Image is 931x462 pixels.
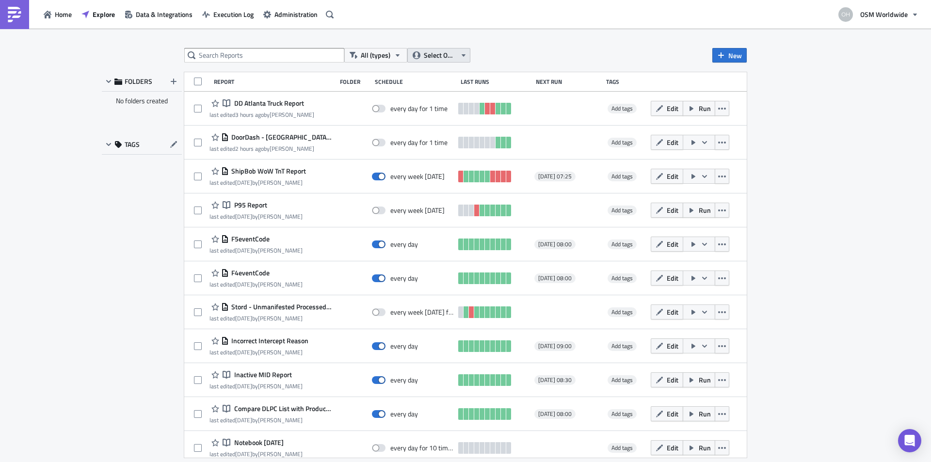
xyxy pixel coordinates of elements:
span: Run [699,103,711,113]
span: All (types) [361,50,390,61]
div: every day [390,274,418,283]
span: Add tags [611,172,633,181]
span: Add tags [611,104,633,113]
div: Tags [606,78,646,85]
button: Edit [651,372,683,387]
span: Edit [667,375,678,385]
div: Next Run [536,78,601,85]
span: Edit [667,341,678,351]
span: Add tags [611,341,633,350]
span: F5eventCode [229,235,270,243]
button: Data & Integrations [120,7,197,22]
button: Explore [77,7,120,22]
div: every day [390,376,418,384]
div: every day [390,342,418,350]
div: every day for 1 time [390,104,448,113]
span: Add tags [611,443,633,452]
span: Select Owner [424,50,456,61]
button: Edit [651,135,683,150]
div: last edited by [PERSON_NAME] [209,179,306,186]
img: PushMetrics [7,7,22,22]
span: Add tags [608,375,637,385]
span: Add tags [611,307,633,317]
button: OSM Worldwide [833,4,924,25]
span: Edit [667,307,678,317]
span: Edit [667,443,678,453]
span: ShipBob WoW TnT Report [229,167,306,175]
button: Select Owner [407,48,470,63]
div: last edited by [PERSON_NAME] [209,416,332,424]
span: Add tags [611,273,633,283]
span: TAGS [125,140,140,149]
span: FOLDERS [125,77,152,86]
span: Edit [667,171,678,181]
button: Run [683,101,715,116]
button: Edit [651,271,683,286]
span: Edit [667,273,678,283]
span: Run [699,409,711,419]
span: Add tags [611,239,633,249]
div: last edited by [PERSON_NAME] [209,111,314,118]
span: Edit [667,103,678,113]
span: Add tags [611,138,633,147]
button: Edit [651,338,683,353]
span: Add tags [611,409,633,418]
button: Administration [258,7,322,22]
div: last edited by [PERSON_NAME] [209,281,303,288]
time: 2025-04-23T18:22:25Z [235,382,252,391]
div: every week on Friday for 9 times [390,308,453,317]
div: last edited by [PERSON_NAME] [209,315,332,322]
div: Open Intercom Messenger [898,429,921,452]
input: Search Reports [184,48,344,63]
div: Folder [340,78,370,85]
span: Edit [667,205,678,215]
span: DD Atlanta Truck Report [232,99,304,108]
button: Edit [651,237,683,252]
span: Administration [274,9,318,19]
span: Notebook 2025-04-21 [232,438,284,447]
div: every week on Tuesday [390,206,445,215]
div: last edited by [PERSON_NAME] [209,382,303,390]
div: Last Runs [461,78,531,85]
span: Stord - Unmanifested Processed Pieces [229,303,332,311]
time: 2025-06-13T15:25:11Z [235,246,252,255]
span: Add tags [608,307,637,317]
span: OSM Worldwide [860,9,908,19]
span: Edit [667,239,678,249]
span: Add tags [608,443,637,453]
time: 2025-06-09T14:45:38Z [235,314,252,323]
button: Edit [651,406,683,421]
div: last edited by [PERSON_NAME] [209,349,308,356]
div: last edited by [PERSON_NAME] [209,450,303,458]
span: Add tags [608,239,637,249]
span: Explore [93,9,115,19]
div: Schedule [375,78,455,85]
span: Edit [667,137,678,147]
span: Home [55,9,72,19]
span: Add tags [608,172,637,181]
span: Run [699,375,711,385]
span: Edit [667,409,678,419]
button: Run [683,406,715,421]
button: Home [39,7,77,22]
div: No folders created [102,92,182,110]
span: [DATE] 08:30 [538,376,572,384]
time: 2025-08-12T17:51:49Z [235,144,264,153]
time: 2025-06-12T19:06:35Z [235,280,252,289]
div: last edited by [PERSON_NAME] [209,247,303,254]
span: [DATE] 09:00 [538,342,572,350]
div: last edited by [PERSON_NAME] [209,213,303,220]
span: [DATE] 08:00 [538,240,572,248]
div: every day for 10 times [390,444,453,452]
span: [DATE] 08:00 [538,274,572,282]
div: every week on Tuesday [390,172,445,181]
button: Edit [651,304,683,319]
span: DoorDash - Atlanta Truck Report [229,133,332,142]
time: 2025-04-22T19:47:11Z [235,415,252,425]
span: Inactive MID Report [232,370,292,379]
span: Run [699,205,711,215]
span: Incorrect Intercept Reason [229,336,308,345]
